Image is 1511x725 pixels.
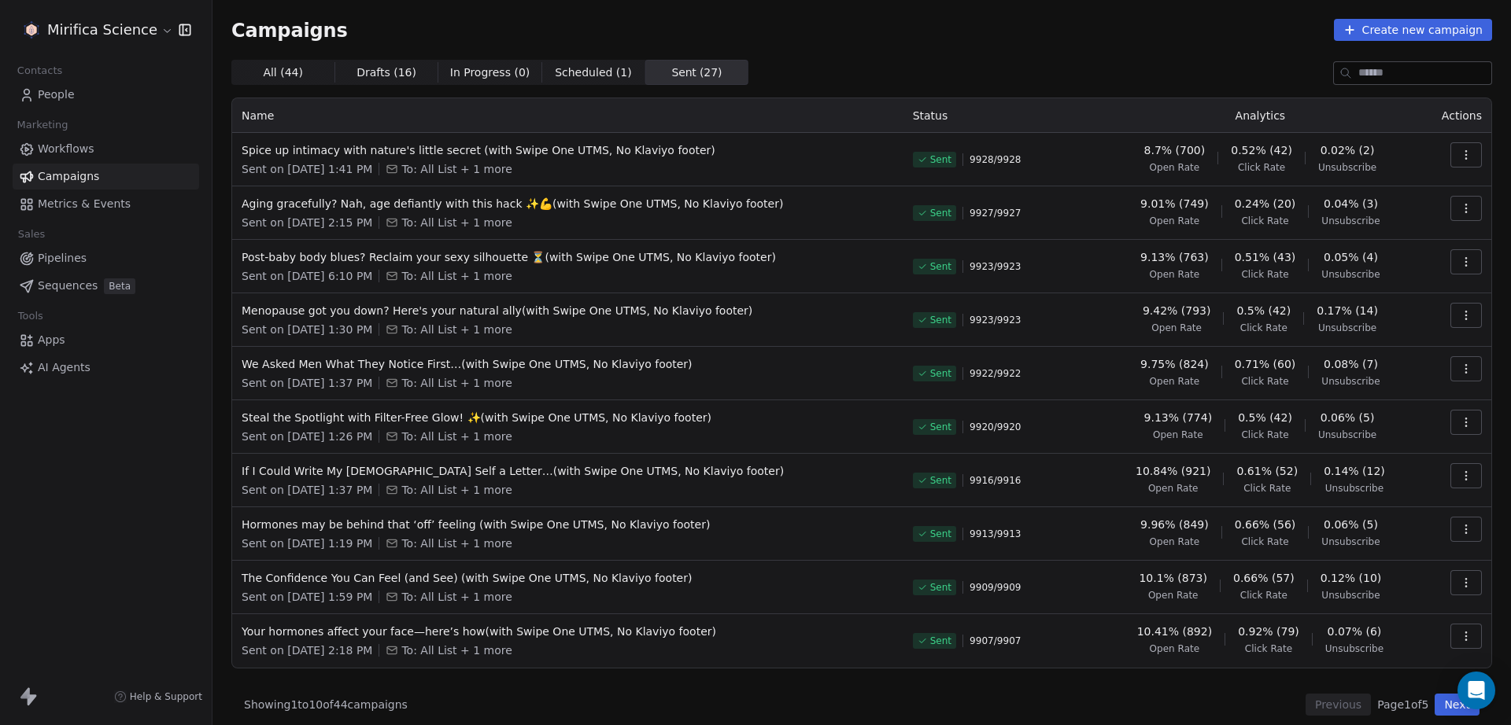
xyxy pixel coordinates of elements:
[1235,517,1296,532] span: 0.66% (56)
[1420,98,1491,133] th: Actions
[38,250,87,267] span: Pipelines
[1150,161,1200,174] span: Open Rate
[242,161,372,177] span: Sent on [DATE] 1:41 PM
[930,528,951,540] span: Sent
[930,581,951,594] span: Sent
[1140,196,1209,212] span: 9.01% (749)
[38,168,99,185] span: Campaigns
[242,410,894,425] span: Steal the Spotlight with Filter-Free Glow! ✨(with Swipe One UTMS, No Klaviyo footer)
[1240,589,1287,602] span: Click Rate
[1328,624,1382,639] span: 0.07% (6)
[38,141,94,157] span: Workflows
[1318,322,1376,334] span: Unsubscribe
[401,429,512,444] span: To: All List + 1 more
[1233,570,1295,586] span: 0.66% (57)
[130,690,202,703] span: Help & Support
[1238,624,1299,639] span: 0.92% (79)
[242,482,372,498] span: Sent on [DATE] 1:37 PM
[104,278,135,294] span: Beta
[1377,697,1428,712] span: Page 1 of 5
[1236,303,1291,318] span: 0.5% (42)
[11,223,52,246] span: Sales
[242,375,372,391] span: Sent on [DATE] 1:37 PM
[1321,215,1380,227] span: Unsubscribe
[1151,322,1202,334] span: Open Rate
[47,20,157,40] span: Mirifica Science
[1231,142,1292,158] span: 0.52% (42)
[1325,642,1384,655] span: Unsubscribe
[1324,463,1385,479] span: 0.14% (12)
[1306,694,1371,716] button: Previous
[1137,624,1212,639] span: 10.41% (892)
[242,535,372,551] span: Sent on [DATE] 1:19 PM
[13,245,199,271] a: Pipelines
[1324,196,1378,212] span: 0.04% (3)
[450,64,530,81] span: In Progress ( 0 )
[1241,535,1288,548] span: Click Rate
[970,421,1021,433] span: 9920 / 9920
[401,375,512,391] span: To: All List + 1 more
[1334,19,1492,41] button: Create new campaign
[1321,535,1380,548] span: Unsubscribe
[242,196,894,212] span: Aging gracefully? Nah, age defiantly with this hack ✨💪(with Swipe One UTMS, No Klaviyo footer)
[263,64,303,81] span: All ( 44 )
[10,113,75,137] span: Marketing
[1321,375,1380,388] span: Unsubscribe
[1325,482,1384,495] span: Unsubscribe
[1238,410,1292,425] span: 0.5% (42)
[242,303,894,318] span: Menopause got you down? Here's your natural ally(with Swipe One UTMS, No Klaviyo footer)
[1148,482,1199,495] span: Open Rate
[1140,356,1209,372] span: 9.75% (824)
[401,215,512,230] span: To: All List + 1 more
[1317,303,1378,318] span: 0.17% (14)
[19,17,168,43] button: Mirifica Science
[38,196,131,212] span: Metrics & Events
[38,278,98,294] span: Sequences
[970,314,1021,326] span: 9923 / 9923
[1321,410,1375,425] span: 0.06% (5)
[242,142,894,158] span: Spice up intimacy with nature's little secret (with Swipe One UTMS, No Klaviyo footer)
[1241,268,1288,281] span: Click Rate
[1150,535,1200,548] span: Open Rate
[13,82,199,108] a: People
[242,215,372,230] span: Sent on [DATE] 2:15 PM
[1238,161,1285,174] span: Click Rate
[1140,249,1209,265] span: 9.13% (763)
[970,260,1021,273] span: 9923 / 9923
[930,474,951,487] span: Sent
[970,207,1021,219] span: 9927 / 9927
[13,273,199,299] a: SequencesBeta
[242,517,894,532] span: Hormones may be behind that ‘off’ feeling (with Swipe One UTMS, No Klaviyo footer)
[1324,249,1378,265] span: 0.05% (4)
[1321,142,1375,158] span: 0.02% (2)
[1457,672,1495,709] div: Open Intercom Messenger
[1150,215,1200,227] span: Open Rate
[1435,694,1480,716] button: Next
[38,359,91,376] span: AI Agents
[13,355,199,381] a: AI Agents
[970,474,1021,487] span: 9916 / 9916
[930,260,951,273] span: Sent
[242,570,894,586] span: The Confidence You Can Feel (and See) (with Swipe One UTMS, No Klaviyo footer)
[401,161,512,177] span: To: All List + 1 more
[930,635,951,647] span: Sent
[1321,570,1382,586] span: 0.12% (10)
[930,367,951,380] span: Sent
[1318,429,1376,441] span: Unsubscribe
[13,136,199,162] a: Workflows
[242,589,372,605] span: Sent on [DATE] 1:59 PM
[244,697,408,712] span: Showing 1 to 10 of 44 campaigns
[1143,303,1211,318] span: 9.42% (793)
[13,191,199,217] a: Metrics & Events
[242,249,894,265] span: Post-baby body blues? Reclaim your sexy silhouette ⏳(with Swipe One UTMS, No Klaviyo footer)
[38,86,75,103] span: People
[1321,268,1380,281] span: Unsubscribe
[242,624,894,639] span: Your hormones affect your face—here’s how(with Swipe One UTMS, No Klaviyo footer)
[401,322,512,337] span: To: All List + 1 more
[242,642,372,658] span: Sent on [DATE] 2:18 PM
[242,463,894,479] span: If I Could Write My [DEMOGRAPHIC_DATA] Self a Letter…(with Swipe One UTMS, No Klaviyo footer)
[1245,642,1292,655] span: Click Rate
[13,327,199,353] a: Apps
[1144,410,1213,425] span: 9.13% (774)
[1235,356,1296,372] span: 0.71% (60)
